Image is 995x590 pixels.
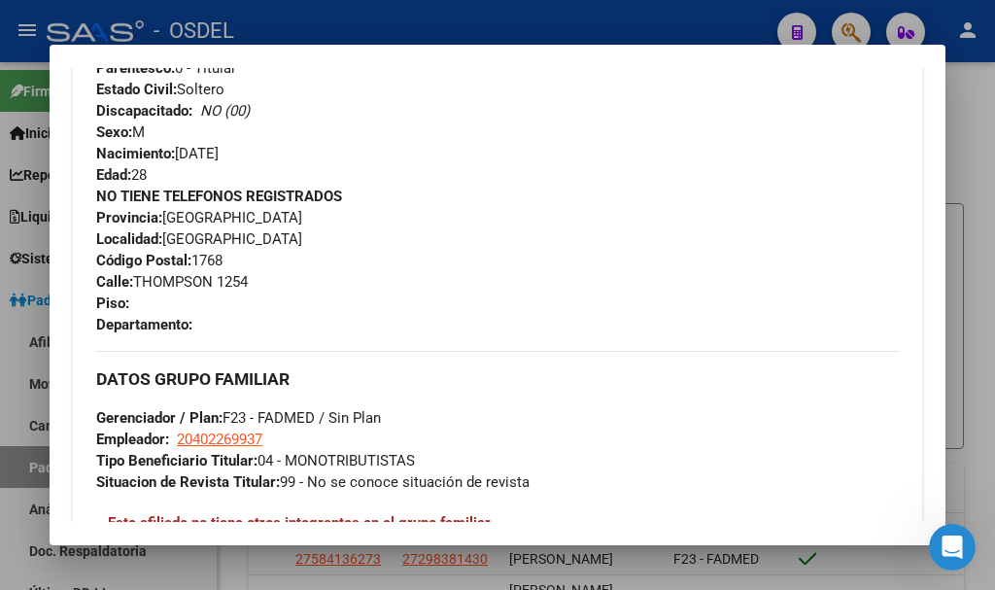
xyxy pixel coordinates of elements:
[96,368,899,390] h3: DATOS GRUPO FAMILIAR
[96,252,223,269] span: 1768
[96,81,177,98] strong: Estado Civil:
[96,431,169,448] strong: Empleador:
[96,123,145,141] span: M
[96,512,899,534] h4: --Este afiliado no tiene otros integrantes en el grupo familiar--
[96,59,236,77] span: 0 - Titular
[96,102,192,120] strong: Discapacitado:
[96,188,342,205] strong: NO TIENE TELEFONOS REGISTRADOS
[200,102,250,120] i: NO (00)
[96,166,147,184] span: 28
[96,316,192,333] strong: Departamento:
[96,209,162,226] strong: Provincia:
[96,145,175,162] strong: Nacimiento:
[929,524,976,571] iframe: Intercom live chat
[96,145,219,162] span: [DATE]
[96,230,162,248] strong: Localidad:
[96,273,248,291] span: THOMPSON 1254
[96,295,129,312] strong: Piso:
[96,209,302,226] span: [GEOGRAPHIC_DATA]
[177,431,262,448] span: 20402269937
[96,473,280,491] strong: Situacion de Revista Titular:
[96,452,257,469] strong: Tipo Beneficiario Titular:
[96,473,530,491] span: 99 - No se conoce situación de revista
[96,273,133,291] strong: Calle:
[96,166,131,184] strong: Edad:
[96,230,302,248] span: [GEOGRAPHIC_DATA]
[96,123,132,141] strong: Sexo:
[96,409,381,427] span: F23 - FADMED / Sin Plan
[96,252,191,269] strong: Código Postal:
[96,409,223,427] strong: Gerenciador / Plan:
[96,81,224,98] span: Soltero
[96,452,415,469] span: 04 - MONOTRIBUTISTAS
[96,59,175,77] strong: Parentesco:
